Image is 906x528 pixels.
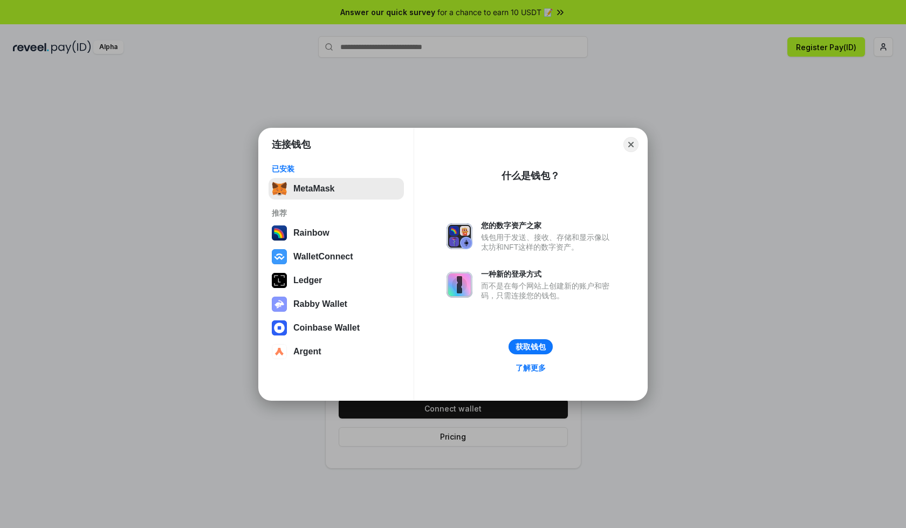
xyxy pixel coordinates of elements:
[293,323,360,333] div: Coinbase Wallet
[516,363,546,373] div: 了解更多
[269,222,404,244] button: Rainbow
[293,228,330,238] div: Rainbow
[272,273,287,288] img: svg+xml,%3Csvg%20xmlns%3D%22http%3A%2F%2Fwww.w3.org%2F2000%2Fsvg%22%20width%3D%2228%22%20height%3...
[447,272,472,298] img: svg+xml,%3Csvg%20xmlns%3D%22http%3A%2F%2Fwww.w3.org%2F2000%2Fsvg%22%20fill%3D%22none%22%20viewBox...
[293,347,321,356] div: Argent
[293,276,322,285] div: Ledger
[269,246,404,268] button: WalletConnect
[481,281,615,300] div: 而不是在每个网站上创建新的账户和密码，只需连接您的钱包。
[269,341,404,362] button: Argent
[293,252,353,262] div: WalletConnect
[269,293,404,315] button: Rabby Wallet
[502,169,560,182] div: 什么是钱包？
[272,138,311,151] h1: 连接钱包
[293,184,334,194] div: MetaMask
[509,339,553,354] button: 获取钱包
[481,232,615,252] div: 钱包用于发送、接收、存储和显示像以太坊和NFT这样的数字资产。
[272,181,287,196] img: svg+xml,%3Csvg%20fill%3D%22none%22%20height%3D%2233%22%20viewBox%3D%220%200%2035%2033%22%20width%...
[272,208,401,218] div: 推荐
[272,249,287,264] img: svg+xml,%3Csvg%20width%3D%2228%22%20height%3D%2228%22%20viewBox%3D%220%200%2028%2028%22%20fill%3D...
[269,270,404,291] button: Ledger
[272,297,287,312] img: svg+xml,%3Csvg%20xmlns%3D%22http%3A%2F%2Fwww.w3.org%2F2000%2Fsvg%22%20fill%3D%22none%22%20viewBox...
[272,164,401,174] div: 已安装
[293,299,347,309] div: Rabby Wallet
[509,361,552,375] a: 了解更多
[272,225,287,241] img: svg+xml,%3Csvg%20width%3D%22120%22%20height%3D%22120%22%20viewBox%3D%220%200%20120%20120%22%20fil...
[447,223,472,249] img: svg+xml,%3Csvg%20xmlns%3D%22http%3A%2F%2Fwww.w3.org%2F2000%2Fsvg%22%20fill%3D%22none%22%20viewBox...
[272,320,287,335] img: svg+xml,%3Csvg%20width%3D%2228%22%20height%3D%2228%22%20viewBox%3D%220%200%2028%2028%22%20fill%3D...
[516,342,546,352] div: 获取钱包
[481,221,615,230] div: 您的数字资产之家
[481,269,615,279] div: 一种新的登录方式
[269,178,404,200] button: MetaMask
[272,344,287,359] img: svg+xml,%3Csvg%20width%3D%2228%22%20height%3D%2228%22%20viewBox%3D%220%200%2028%2028%22%20fill%3D...
[269,317,404,339] button: Coinbase Wallet
[623,137,639,152] button: Close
